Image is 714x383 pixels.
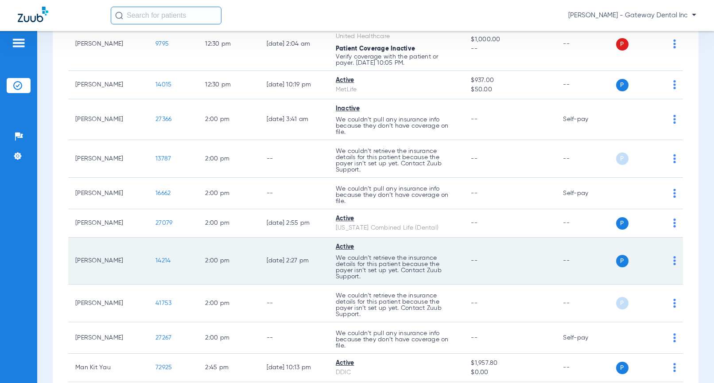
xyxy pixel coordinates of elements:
td: Self-pay [556,99,616,140]
span: 14015 [155,82,171,88]
span: P [616,79,629,91]
td: [DATE] 2:55 PM [260,209,329,238]
td: [PERSON_NAME] [68,238,148,285]
td: [DATE] 10:19 PM [260,71,329,99]
span: -- [471,116,477,122]
span: $937.00 [471,76,549,85]
span: -- [471,300,477,306]
img: group-dot-blue.svg [673,256,676,265]
span: 72925 [155,364,172,371]
td: -- [556,354,616,382]
td: -- [556,18,616,71]
span: -- [471,190,477,196]
td: [PERSON_NAME] [68,71,148,99]
span: $1,000.00 [471,35,549,44]
td: 2:00 PM [198,140,259,178]
div: United Healthcare [336,32,457,41]
span: 9795 [155,41,169,47]
p: We couldn’t pull any insurance info because they don’t have coverage on file. [336,186,457,204]
td: 2:00 PM [198,285,259,322]
td: -- [260,140,329,178]
div: Inactive [336,104,457,113]
span: $50.00 [471,85,549,94]
span: Patient Coverage Inactive [336,46,415,52]
span: P [616,38,629,51]
td: -- [556,209,616,238]
p: We couldn’t retrieve the insurance details for this patient because the payer isn’t set up yet. C... [336,148,457,173]
div: Active [336,214,457,223]
span: 16662 [155,190,171,196]
span: P [616,297,629,309]
img: Zuub Logo [18,7,48,22]
div: DDIC [336,368,457,377]
td: -- [556,238,616,285]
img: group-dot-blue.svg [673,219,676,227]
div: Active [336,76,457,85]
span: 27366 [155,116,171,122]
td: Man Kit Yau [68,354,148,382]
p: We couldn’t pull any insurance info because they don’t have coverage on file. [336,330,457,349]
span: 41753 [155,300,171,306]
td: 2:00 PM [198,99,259,140]
td: [PERSON_NAME] [68,209,148,238]
td: Self-pay [556,322,616,354]
td: -- [556,285,616,322]
span: 14214 [155,258,171,264]
td: 2:00 PM [198,178,259,209]
td: [PERSON_NAME] [68,285,148,322]
td: 2:00 PM [198,209,259,238]
td: -- [260,178,329,209]
span: 27079 [155,220,172,226]
img: group-dot-blue.svg [673,80,676,89]
td: 12:30 PM [198,71,259,99]
td: 2:45 PM [198,354,259,382]
img: group-dot-blue.svg [673,115,676,124]
div: Active [336,359,457,368]
td: [DATE] 10:13 PM [260,354,329,382]
span: -- [471,44,549,54]
td: [PERSON_NAME] [68,18,148,71]
span: P [616,362,629,374]
td: 2:00 PM [198,238,259,285]
img: Search Icon [115,12,123,20]
span: [PERSON_NAME] - Gateway Dental Inc [568,11,696,20]
td: [DATE] 3:41 AM [260,99,329,140]
p: We couldn’t pull any insurance info because they don’t have coverage on file. [336,117,457,135]
p: We couldn’t retrieve the insurance details for this patient because the payer isn’t set up yet. C... [336,293,457,317]
span: -- [471,335,477,341]
td: [DATE] 2:04 AM [260,18,329,71]
img: group-dot-blue.svg [673,299,676,308]
td: [PERSON_NAME] [68,140,148,178]
span: -- [471,258,477,264]
input: Search for patients [111,7,221,24]
td: [DATE] 2:27 PM [260,238,329,285]
td: -- [556,71,616,99]
div: [US_STATE] Combined Life (Dental) [336,223,457,233]
td: [PERSON_NAME] [68,322,148,354]
td: -- [260,285,329,322]
td: [PERSON_NAME] [68,178,148,209]
img: group-dot-blue.svg [673,39,676,48]
span: P [616,217,629,230]
p: We couldn’t retrieve the insurance details for this patient because the payer isn’t set up yet. C... [336,255,457,280]
span: -- [471,156,477,162]
span: $1,957.80 [471,359,549,368]
td: [PERSON_NAME] [68,99,148,140]
span: 27267 [155,335,171,341]
td: Self-pay [556,178,616,209]
span: $0.00 [471,368,549,377]
img: group-dot-blue.svg [673,154,676,163]
iframe: Chat Widget [670,340,714,383]
span: P [616,152,629,165]
td: 2:00 PM [198,322,259,354]
td: -- [556,140,616,178]
span: 13787 [155,156,171,162]
img: group-dot-blue.svg [673,189,676,198]
p: Verify coverage with the patient or payer. [DATE] 10:05 PM. [336,54,457,66]
div: MetLife [336,85,457,94]
div: Active [336,242,457,252]
td: 12:30 PM [198,18,259,71]
img: group-dot-blue.svg [673,333,676,342]
span: P [616,255,629,267]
